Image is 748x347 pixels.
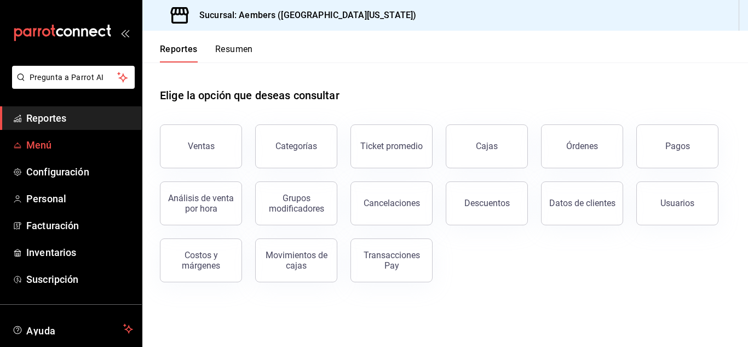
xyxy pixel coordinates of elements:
div: Movimientos de cajas [262,250,330,271]
div: Órdenes [566,141,598,151]
span: Menú [26,138,133,152]
button: Órdenes [541,124,623,168]
div: Grupos modificadores [262,193,330,214]
button: Movimientos de cajas [255,238,337,282]
button: Cancelaciones [350,181,433,225]
span: Configuración [26,164,133,179]
div: Datos de clientes [549,198,615,208]
div: Cancelaciones [364,198,420,208]
span: Reportes [26,111,133,126]
span: Personal [26,191,133,206]
div: Ventas [188,141,215,151]
button: Ticket promedio [350,124,433,168]
div: Cajas [476,141,498,151]
button: Costos y márgenes [160,238,242,282]
span: Ayuda [26,322,119,335]
div: Transacciones Pay [358,250,425,271]
div: Usuarios [660,198,694,208]
button: Pagos [636,124,718,168]
h1: Elige la opción que deseas consultar [160,87,340,104]
button: Grupos modificadores [255,181,337,225]
a: Pregunta a Parrot AI [8,79,135,91]
button: Descuentos [446,181,528,225]
div: navigation tabs [160,44,253,62]
div: Análisis de venta por hora [167,193,235,214]
button: Cajas [446,124,528,168]
button: Transacciones Pay [350,238,433,282]
span: Inventarios [26,245,133,260]
button: Datos de clientes [541,181,623,225]
button: Resumen [215,44,253,62]
button: Reportes [160,44,198,62]
span: Facturación [26,218,133,233]
button: Ventas [160,124,242,168]
button: Pregunta a Parrot AI [12,66,135,89]
span: Suscripción [26,272,133,287]
button: Análisis de venta por hora [160,181,242,225]
button: open_drawer_menu [120,29,129,37]
div: Descuentos [464,198,510,208]
div: Categorías [275,141,317,151]
button: Categorías [255,124,337,168]
span: Pregunta a Parrot AI [30,72,118,83]
div: Pagos [665,141,690,151]
h3: Sucursal: Aembers ([GEOGRAPHIC_DATA][US_STATE]) [191,9,416,22]
div: Ticket promedio [360,141,423,151]
button: Usuarios [636,181,718,225]
div: Costos y márgenes [167,250,235,271]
